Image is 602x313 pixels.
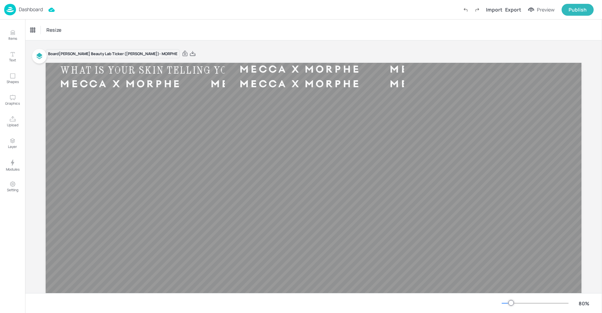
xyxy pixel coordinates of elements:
div: MECCA X MORPHE [196,78,347,91]
div: Preview [537,6,555,14]
label: Undo (Ctrl + Z) [460,4,471,16]
div: Publish [569,6,587,14]
div: MECCA X MORPHE [375,78,526,91]
div: Export [505,6,521,13]
div: MECCA X MORPHE [225,78,375,91]
div: Board [PERSON_NAME] Beauty Lab Ticker ([PERSON_NAME])- MORPHE [46,49,180,59]
label: Redo (Ctrl + Y) [471,4,483,16]
div: Import [486,6,502,13]
div: WHAT IS YOUR SKIN TELLING YOU? [46,64,254,77]
div: 80 % [576,300,592,307]
div: MECCA X MORPHE [375,64,526,77]
span: Resize [45,26,63,33]
div: MECCA X MORPHE [225,64,375,77]
button: Publish [562,4,594,16]
img: logo-86c26b7e.jpg [4,4,16,15]
p: Dashboard [19,7,43,12]
button: Preview [524,5,559,15]
div: MECCA X MORPHE [46,78,196,91]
